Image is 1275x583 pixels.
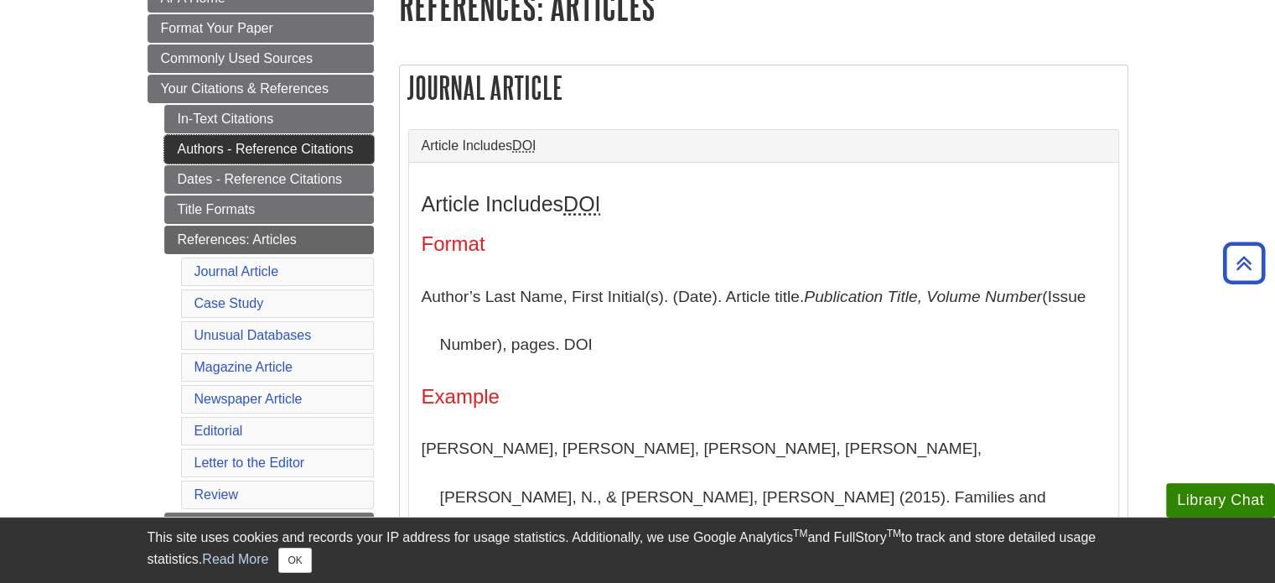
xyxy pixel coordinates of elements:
[161,81,329,96] span: Your Citations & References
[148,75,374,103] a: Your Citations & References
[793,528,807,539] sup: TM
[161,51,313,65] span: Commonly Used Sources
[194,264,279,278] a: Journal Article
[804,288,1042,305] i: Publication Title, Volume Number
[164,105,374,133] a: In-Text Citations
[512,138,536,153] abbr: Digital Object Identifier. This is the string of numbers associated with a particular article. No...
[194,296,264,310] a: Case Study
[194,392,303,406] a: Newspaper Article
[1217,252,1271,274] a: Back to Top
[164,135,374,164] a: Authors - Reference Citations
[194,328,312,342] a: Unusual Databases
[400,65,1127,110] h2: Journal Article
[164,165,374,194] a: Dates - Reference Citations
[164,226,374,254] a: References: Articles
[422,386,1106,408] h4: Example
[164,195,374,224] a: Title Formats
[422,233,1106,255] h4: Format
[202,552,268,566] a: Read More
[148,14,374,43] a: Format Your Paper
[148,44,374,73] a: Commonly Used Sources
[422,192,1106,216] h3: Article Includes
[563,192,600,216] abbr: Digital Object Identifier. This is the string of numbers associated with a particular article. No...
[422,138,1106,154] a: Article IncludesDOI
[164,513,374,541] a: References: Books & E-books
[194,487,238,502] a: Review
[161,21,273,35] span: Format Your Paper
[194,424,243,438] a: Editorial
[194,360,293,374] a: Magazine Article
[194,455,305,470] a: Letter to the Editor
[422,273,1106,369] p: Author’s Last Name, First Initial(s). (Date). Article title. (Issue Number), pages. DOI
[887,528,901,539] sup: TM
[278,548,311,573] button: Close
[1166,483,1275,518] button: Library Chat
[148,528,1128,573] div: This site uses cookies and records your IP address for usage statistics. Additionally, we use Goo...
